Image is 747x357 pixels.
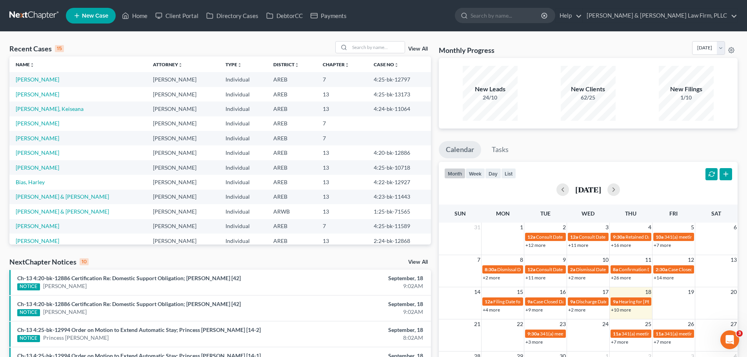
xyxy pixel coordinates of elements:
span: 18 [644,287,652,297]
a: +26 more [611,275,631,281]
span: 4 [647,223,652,232]
span: 12a [570,234,578,240]
span: Fri [669,210,678,217]
span: Wed [582,210,594,217]
td: Individual [219,204,267,219]
a: DebtorCC [262,9,307,23]
span: 6 [733,223,738,232]
div: 15 [55,45,64,52]
a: +2 more [568,307,585,313]
span: 9a [527,299,533,304]
td: [PERSON_NAME] [147,175,219,189]
a: [PERSON_NAME] [16,149,59,156]
a: [PERSON_NAME], Keiseana [16,105,84,112]
td: 13 [316,175,367,189]
i: unfold_more [345,63,349,67]
a: +12 more [525,242,545,248]
span: 10a [656,234,663,240]
span: 22 [516,319,524,329]
td: Individual [219,160,267,175]
span: 8:30a [485,266,496,272]
div: September, 18 [293,274,423,282]
td: AREB [267,101,317,116]
span: 9a [613,299,618,304]
button: month [444,168,465,179]
div: 9:02AM [293,308,423,316]
span: New Case [82,13,108,19]
span: Consult Date for [PERSON_NAME] [536,266,607,272]
td: Individual [219,234,267,248]
a: View All [408,46,428,52]
td: [PERSON_NAME] [147,219,219,234]
span: 16 [559,287,567,297]
span: 14 [473,287,481,297]
td: 1:25-bk-71565 [367,204,431,219]
h3: Monthly Progress [439,45,494,55]
a: Home [118,9,151,23]
span: 11a [613,331,621,337]
span: Mon [496,210,510,217]
span: 12a [527,234,535,240]
i: unfold_more [237,63,242,67]
i: unfold_more [294,63,299,67]
span: 24 [602,319,609,329]
span: 3 [736,330,743,337]
td: AREB [267,131,317,145]
a: +11 more [568,242,588,248]
span: 17 [602,287,609,297]
td: [PERSON_NAME] [147,145,219,160]
h2: [DATE] [575,185,601,194]
span: 8 [519,255,524,265]
div: NOTICE [17,335,40,342]
a: Tasks [485,141,516,158]
span: 9:30a [527,331,539,337]
div: 9:02AM [293,282,423,290]
td: 13 [316,204,367,219]
a: [PERSON_NAME] [16,135,59,141]
span: Consult Date for [PERSON_NAME] [536,234,607,240]
i: unfold_more [394,63,399,67]
td: Individual [219,131,267,145]
a: +10 more [611,307,631,313]
span: 8a [613,266,618,272]
span: Confirmation Date for [PERSON_NAME] [619,266,702,272]
td: 7 [316,131,367,145]
span: 9:30a [613,234,625,240]
td: AREB [267,87,317,101]
td: Individual [219,219,267,234]
span: 15 [516,287,524,297]
a: +7 more [611,339,628,345]
a: Typeunfold_more [225,62,242,67]
span: 26 [687,319,695,329]
a: Ch-13 4:25-bk-12994 Order on Motion to Extend Automatic Stay; Princess [PERSON_NAME] [14-2] [17,326,261,333]
span: Filing Date for [PERSON_NAME] [493,299,560,304]
a: +9 more [525,307,543,313]
i: unfold_more [178,63,183,67]
div: 8:02AM [293,334,423,342]
div: New Filings [659,85,714,94]
span: 11 [644,255,652,265]
span: 341(a) meeting for [PERSON_NAME] [540,331,616,337]
td: AREB [267,145,317,160]
a: [PERSON_NAME] [16,76,59,83]
td: 4:22-bk-12927 [367,175,431,189]
span: Retained Date for [PERSON_NAME] & [PERSON_NAME] [625,234,741,240]
td: Individual [219,145,267,160]
div: New Leads [463,85,518,94]
a: Help [556,9,582,23]
span: Dismissal Date for [PERSON_NAME][GEOGRAPHIC_DATA] [497,266,619,272]
a: Chapterunfold_more [323,62,349,67]
span: Dismissal Date for [PERSON_NAME][GEOGRAPHIC_DATA] [576,266,698,272]
a: [PERSON_NAME] [16,164,59,171]
input: Search by name... [471,8,542,23]
a: Ch-13 4:20-bk-12886 Certification Re: Domestic Support Obligation; [PERSON_NAME] [42] [17,275,241,281]
a: View All [408,259,428,265]
span: 341(a) meeting for [PERSON_NAME] [622,331,697,337]
td: AREB [267,190,317,204]
a: +2 more [483,275,500,281]
span: 20 [730,287,738,297]
span: 1 [519,223,524,232]
td: AREB [267,219,317,234]
div: September, 18 [293,300,423,308]
td: Individual [219,101,267,116]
